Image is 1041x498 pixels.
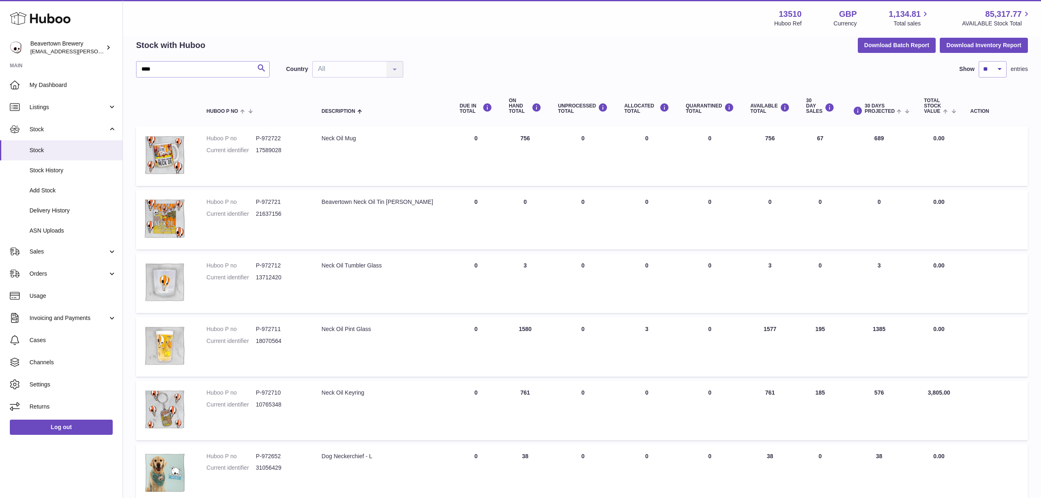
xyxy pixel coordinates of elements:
span: 0.00 [933,326,944,332]
div: Currency [834,20,857,27]
div: Neck Oil Keyring [322,389,443,397]
td: 0 [798,254,843,313]
dd: P-972711 [256,325,305,333]
td: 3 [843,254,916,313]
dt: Current identifier [207,401,256,409]
dd: P-972721 [256,198,305,206]
div: ALLOCATED Total [624,103,669,114]
span: 0 [708,453,711,459]
span: 85,317.77 [985,9,1022,20]
span: [EMAIL_ADDRESS][PERSON_NAME][DOMAIN_NAME] [30,48,164,55]
img: product image [144,325,185,366]
img: product image [144,135,185,176]
td: 0 [742,190,798,249]
dd: 18070564 [256,337,305,345]
span: ASN Uploads [30,227,116,235]
td: 756 [742,126,798,186]
span: Total stock value [924,98,941,114]
td: 0 [616,190,677,249]
td: 0 [616,126,677,186]
td: 0 [451,317,500,377]
td: 576 [843,381,916,440]
dd: 10765348 [256,401,305,409]
td: 195 [798,317,843,377]
td: 3 [500,254,550,313]
td: 0 [550,190,616,249]
td: 1385 [843,317,916,377]
td: 67 [798,126,843,186]
td: 756 [500,126,550,186]
dd: P-972652 [256,452,305,460]
td: 0 [798,190,843,249]
td: 761 [742,381,798,440]
span: 0.00 [933,135,944,142]
img: product image [144,262,185,303]
button: Download Batch Report [858,38,936,53]
dd: 21637156 [256,210,305,218]
dt: Huboo P no [207,325,256,333]
span: Description [322,109,355,114]
td: 1580 [500,317,550,377]
h2: Stock with Huboo [136,40,205,51]
dt: Huboo P no [207,198,256,206]
dd: P-972712 [256,262,305,270]
dt: Current identifier [207,146,256,154]
a: 85,317.77 AVAILABLE Stock Total [962,9,1031,27]
td: 0 [451,381,500,440]
a: 1,134.81 Total sales [889,9,930,27]
dd: 31056429 [256,464,305,472]
dd: P-972722 [256,135,305,142]
div: DUE IN TOTAL [459,103,492,114]
td: 0 [843,190,916,249]
span: Returns [30,403,116,411]
img: product image [144,452,185,493]
span: 3,805.00 [928,389,950,396]
div: 30 DAY SALES [806,98,834,114]
label: Show [959,65,975,73]
div: Huboo Ref [774,20,802,27]
td: 0 [616,381,677,440]
div: Beavertown Neck Oil Tin [PERSON_NAME] [322,198,443,206]
img: kit.lowe@beavertownbrewery.co.uk [10,41,22,54]
td: 0 [451,190,500,249]
strong: 13510 [779,9,802,20]
label: Country [286,65,308,73]
span: 30 DAYS PROJECTED [865,103,895,114]
dd: P-972710 [256,389,305,397]
td: 0 [451,126,500,186]
div: ON HAND Total [509,98,541,114]
td: 0 [451,254,500,313]
span: 0 [708,262,711,269]
td: 761 [500,381,550,440]
td: 0 [550,381,616,440]
div: Neck Oil Tumbler Glass [322,262,443,270]
div: Beavertown Brewery [30,40,104,55]
dt: Current identifier [207,464,256,472]
span: Invoicing and Payments [30,314,108,322]
img: product image [144,389,185,430]
div: Action [971,109,1020,114]
span: Settings [30,381,116,388]
span: 0.00 [933,453,944,459]
div: UNPROCESSED Total [558,103,608,114]
strong: GBP [839,9,857,20]
dt: Huboo P no [207,389,256,397]
img: product image [144,198,185,239]
dt: Huboo P no [207,262,256,270]
span: Cases [30,336,116,344]
dt: Current identifier [207,337,256,345]
span: 0.00 [933,262,944,269]
span: Total sales [893,20,930,27]
span: Add Stock [30,187,116,194]
td: 689 [843,126,916,186]
span: Stock [30,146,116,154]
span: Sales [30,248,108,256]
span: 0 [708,389,711,396]
span: 1,134.81 [889,9,921,20]
span: Orders [30,270,108,278]
div: Neck Oil Mug [322,135,443,142]
td: 0 [550,254,616,313]
span: 0.00 [933,199,944,205]
dt: Current identifier [207,210,256,218]
dt: Huboo P no [207,452,256,460]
